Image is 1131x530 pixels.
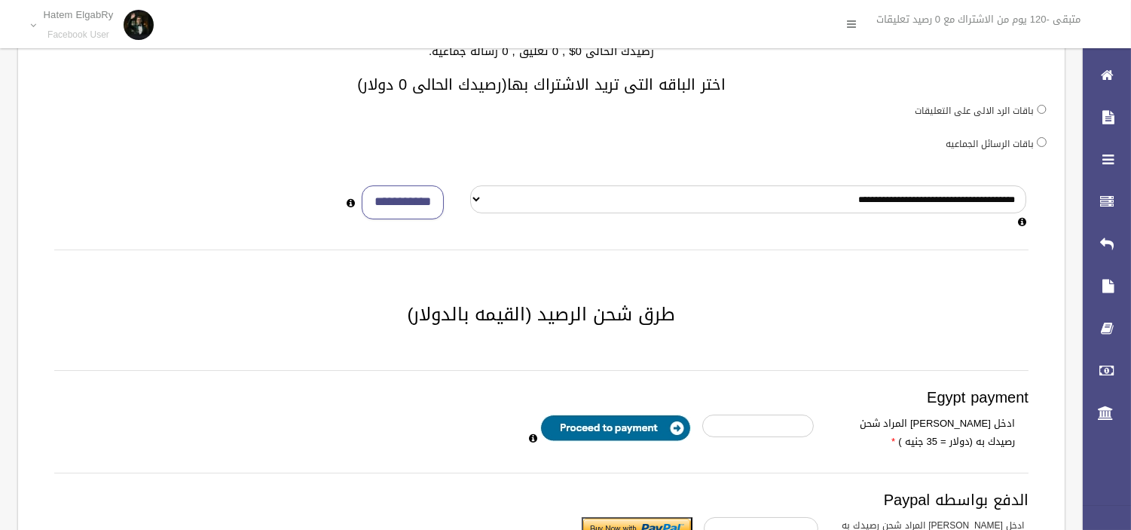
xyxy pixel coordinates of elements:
label: ادخل [PERSON_NAME] المراد شحن رصيدك به (دولار = 35 جنيه ) [825,415,1026,451]
p: Hatem ElgabRy [44,9,114,20]
h3: Egypt payment [54,389,1029,406]
h3: الدفع بواسطه Paypal [54,492,1029,508]
label: باقات الرسائل الجماعيه [946,136,1034,152]
h3: اختر الباقه التى تريد الاشتراك بها(رصيدك الحالى 0 دولار) [36,76,1047,93]
h4: رصيدك الحالى 0$ , 0 تعليق , 0 رساله جماعيه. [36,45,1047,58]
small: Facebook User [44,29,114,41]
h2: طرق شحن الرصيد (القيمه بالدولار) [36,305,1047,324]
label: باقات الرد الالى على التعليقات [915,103,1034,119]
